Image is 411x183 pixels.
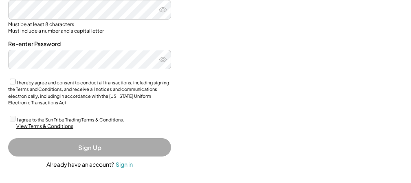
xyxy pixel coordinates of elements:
label: I agree to the Sun Tribe Trading Terms & Conditions. [17,117,124,122]
div: View Terms & Conditions [16,123,73,130]
label: I hereby agree and consent to conduct all transactions, including signing the Terms and Condition... [8,80,169,106]
div: Already have an account? [46,161,114,169]
button: Sign Up [8,138,171,157]
div: Sign in [116,161,133,168]
div: Re-enter Password [8,40,171,48]
div: Must be at least 8 characters Must include a number and a capital letter [8,21,171,34]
